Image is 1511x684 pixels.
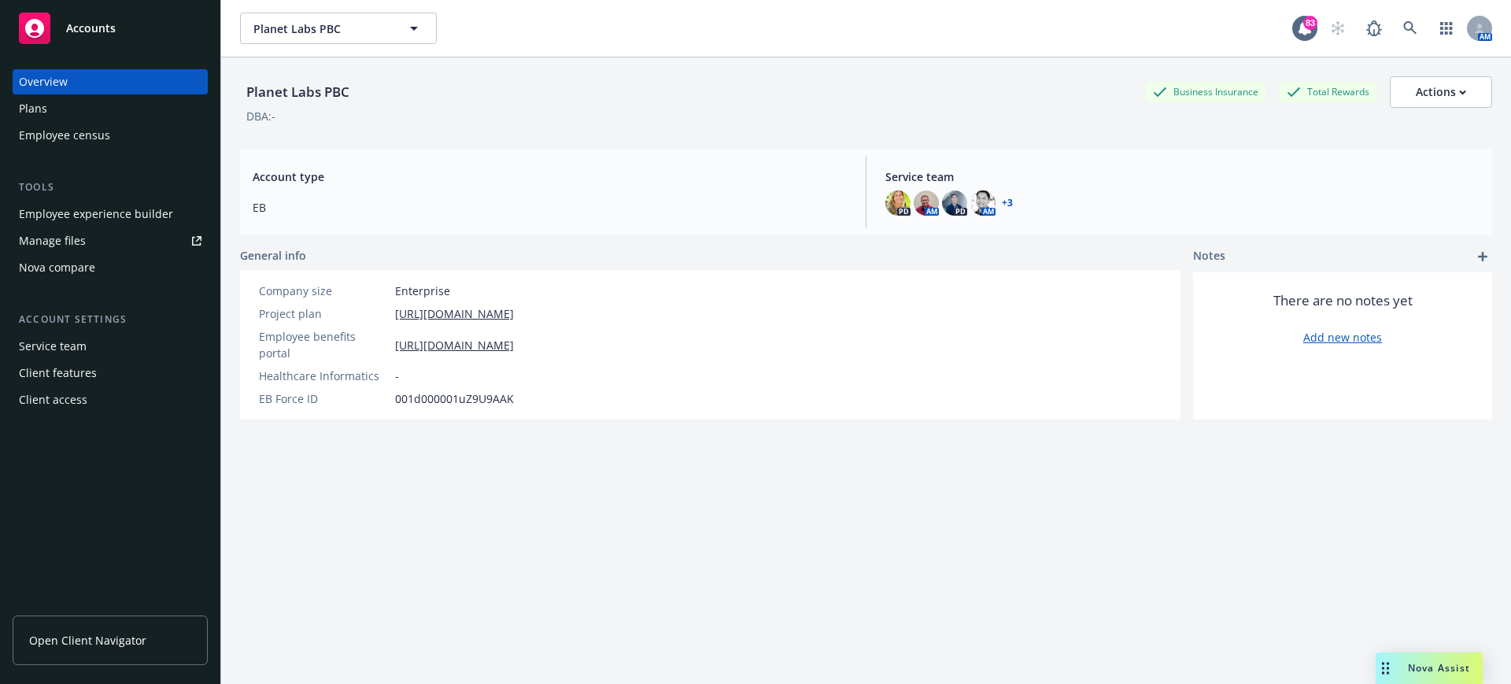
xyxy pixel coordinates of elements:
span: - [395,368,399,384]
a: Service team [13,334,208,359]
div: Client access [19,387,87,412]
span: General info [240,247,306,264]
img: photo [970,190,996,216]
div: Tools [13,179,208,195]
button: Nova Assist [1376,653,1483,684]
span: EB [253,199,847,216]
div: Project plan [259,305,389,322]
a: add [1473,247,1492,266]
a: Client features [13,360,208,386]
div: Business Insurance [1145,82,1266,102]
a: Start snowing [1322,13,1354,44]
span: Enterprise [395,283,450,299]
div: DBA: - [246,108,275,124]
a: Search [1395,13,1426,44]
a: Report a Bug [1358,13,1390,44]
div: Employee experience builder [19,202,173,227]
span: Nova Assist [1408,661,1470,675]
a: Nova compare [13,255,208,280]
a: Employee census [13,123,208,148]
div: 83 [1303,16,1317,30]
span: Open Client Navigator [29,632,146,649]
div: Company size [259,283,389,299]
div: Planet Labs PBC [240,82,356,102]
a: Plans [13,96,208,121]
a: +3 [1002,198,1013,208]
div: Total Rewards [1279,82,1377,102]
a: Manage files [13,228,208,253]
div: EB Force ID [259,390,389,407]
button: Planet Labs PBC [240,13,437,44]
span: Service team [885,168,1480,185]
div: Overview [19,69,68,94]
div: Employee benefits portal [259,328,389,361]
a: Accounts [13,6,208,50]
a: [URL][DOMAIN_NAME] [395,305,514,322]
button: Actions [1390,76,1492,108]
div: Client features [19,360,97,386]
img: photo [885,190,911,216]
a: Client access [13,387,208,412]
a: [URL][DOMAIN_NAME] [395,337,514,353]
span: There are no notes yet [1273,291,1413,310]
div: Account settings [13,312,208,327]
a: Add new notes [1303,329,1382,346]
div: Drag to move [1376,653,1395,684]
a: Switch app [1431,13,1462,44]
a: Employee experience builder [13,202,208,227]
div: Healthcare Informatics [259,368,389,384]
span: Account type [253,168,847,185]
span: 001d000001uZ9U9AAK [395,390,514,407]
div: Actions [1416,77,1466,107]
span: Accounts [66,22,116,35]
div: Nova compare [19,255,95,280]
div: Manage files [19,228,86,253]
div: Plans [19,96,47,121]
img: photo [942,190,967,216]
div: Employee census [19,123,110,148]
img: photo [914,190,939,216]
a: Overview [13,69,208,94]
div: Service team [19,334,87,359]
span: Planet Labs PBC [253,20,390,37]
span: Notes [1193,247,1225,266]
